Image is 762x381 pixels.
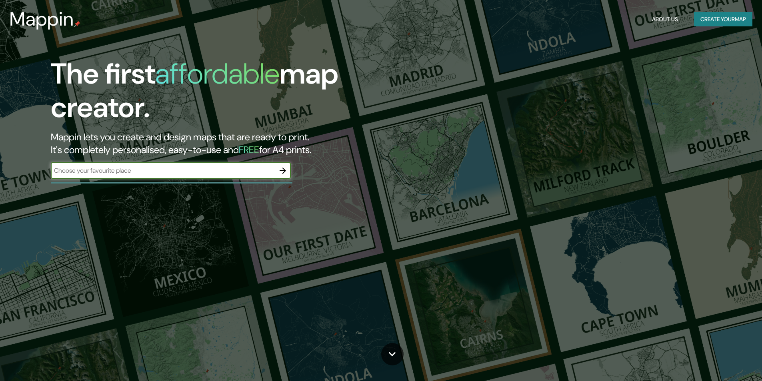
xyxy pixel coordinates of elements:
h2: Mappin lets you create and design maps that are ready to print. It's completely personalised, eas... [51,131,432,156]
h1: affordable [155,55,280,92]
button: Create yourmap [694,12,752,27]
h3: Mappin [10,8,74,30]
img: mappin-pin [74,21,80,27]
input: Choose your favourite place [51,166,275,175]
h1: The first map creator. [51,57,432,131]
button: About Us [649,12,681,27]
h5: FREE [239,144,259,156]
